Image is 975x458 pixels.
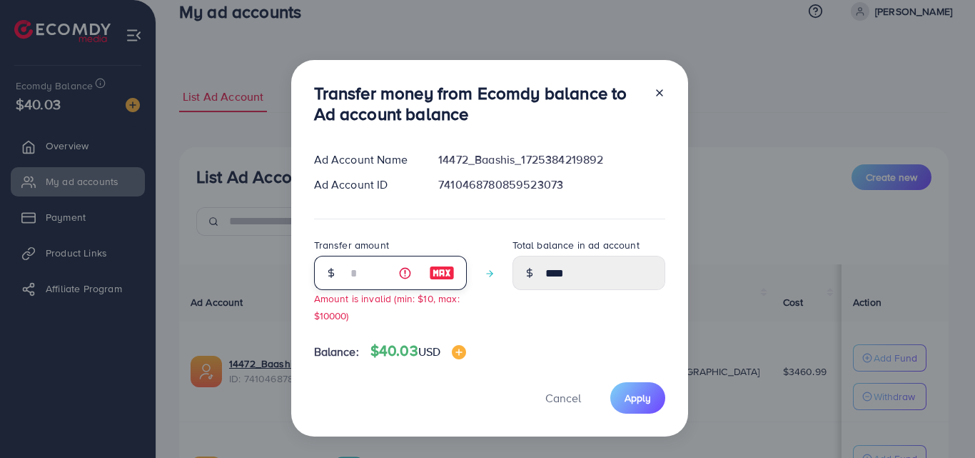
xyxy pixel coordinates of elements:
[314,344,359,360] span: Balance:
[545,390,581,406] span: Cancel
[625,391,651,405] span: Apply
[418,344,440,359] span: USD
[314,83,642,124] h3: Transfer money from Ecomdy balance to Ad account balance
[527,382,599,413] button: Cancel
[314,238,389,252] label: Transfer amount
[427,151,676,168] div: 14472_Baashis_1725384219892
[610,382,665,413] button: Apply
[512,238,640,252] label: Total balance in ad account
[370,342,466,360] h4: $40.03
[429,264,455,282] img: image
[314,292,460,322] small: Amount is invalid (min: $10, max: $10000)
[914,394,964,447] iframe: Chat
[303,151,428,168] div: Ad Account Name
[452,345,466,359] img: image
[427,176,676,193] div: 7410468780859523073
[303,176,428,193] div: Ad Account ID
